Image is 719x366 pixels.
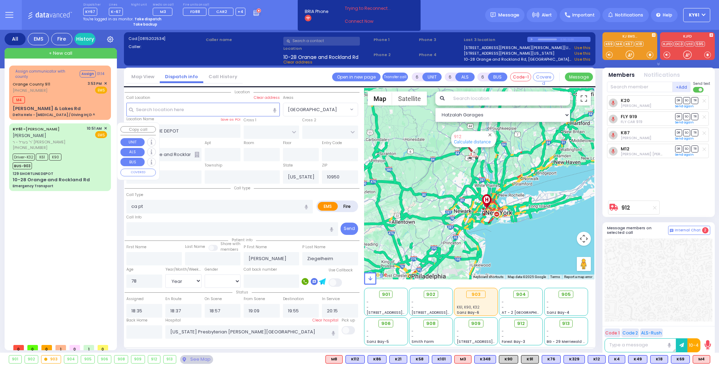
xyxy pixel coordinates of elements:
span: TR [691,113,698,120]
div: New York Presbyterian Weill Cornell Medical Center [481,194,493,208]
label: Cad: [128,36,204,42]
div: K69 [671,355,690,364]
div: BLS [345,355,365,364]
div: K90 [499,355,518,364]
span: BLOOMING GROVE [283,103,348,116]
div: 912 [468,151,479,160]
img: comment-alt.png [670,229,673,232]
label: Turn off text [693,86,704,93]
label: Floor [283,140,291,146]
span: KY67 [83,8,97,16]
button: Covered [533,73,554,81]
div: 902 [25,355,38,363]
span: [PHONE_NUMBER] [13,145,47,150]
span: - [502,334,504,339]
span: [GEOGRAPHIC_DATA] [288,106,337,113]
span: EMS [95,87,107,94]
a: Calculate distance [454,139,491,144]
span: SO [683,97,690,104]
img: Logo [28,11,74,19]
span: [STREET_ADDRESS][PERSON_NAME] [367,310,433,315]
div: BLS [671,355,690,364]
span: - [502,328,504,334]
a: Dispatch info [160,73,203,80]
span: Notifications [615,12,643,18]
span: 902 [426,291,435,298]
div: Emergency Transport [13,183,53,189]
label: From Scene [244,296,265,302]
span: EMS [95,131,107,138]
div: BLS [368,355,387,364]
div: K58 [410,355,429,364]
a: Send again [675,136,694,141]
div: [PERSON_NAME] & Lakes Rd [13,105,81,112]
span: K90 [49,154,61,161]
span: ✕ [104,81,107,87]
div: 903 [466,291,486,298]
span: [STREET_ADDRESS][PERSON_NAME] [457,339,523,344]
span: [0815202534] [138,36,165,41]
span: AT - 2 [GEOGRAPHIC_DATA] [502,310,554,315]
span: Sanz Bay-5 [367,339,389,344]
span: - [367,334,369,339]
span: - [547,334,549,339]
span: KY61 [689,12,699,18]
div: M3 [454,355,471,364]
label: Night unit [131,3,147,7]
div: K112 [345,355,365,364]
a: K67 [624,41,634,47]
label: Assigned [126,296,144,302]
button: Send [341,223,358,235]
button: ALS [120,148,145,156]
a: History [74,33,95,45]
button: 10-4 [687,338,700,352]
span: Forest Bay-3 [502,339,525,344]
label: Medic on call [153,3,175,7]
span: 906 [381,320,391,327]
label: Call Location [126,95,150,101]
a: Map View [126,73,160,80]
span: 908 [426,320,436,327]
button: Copy call [120,126,156,133]
span: - [457,334,459,339]
a: M4 [615,41,624,47]
button: ALS [455,73,475,81]
span: Yona Dovid Perl [621,103,651,108]
label: Last Name [185,244,205,250]
span: Internal Chat [675,228,701,233]
span: ✕ [104,126,107,131]
a: K18 [635,41,644,47]
div: 10-28 Orange and Rockland Rd [13,176,90,183]
div: 908 [114,355,128,363]
span: 912 [517,320,525,327]
div: M8 [325,355,343,364]
label: Entry Code [322,140,342,146]
span: - [411,299,414,305]
span: K-67 [109,8,123,16]
label: Fire [337,202,357,211]
span: members [220,247,238,252]
label: Back Home [126,318,147,323]
span: Phone 4 [419,52,462,58]
label: Call Info [126,215,141,220]
a: KJFD [662,41,673,47]
span: TR [691,129,698,136]
span: 2 [702,227,708,233]
a: K69 [604,41,614,47]
span: FD88 [190,9,200,14]
label: Use Callback [329,267,353,273]
span: Clear address [283,59,312,65]
button: Map camera controls [577,232,591,246]
div: 901 [9,355,21,363]
label: Clear address [254,95,280,101]
div: K348 [474,355,496,364]
a: K20 [621,98,630,103]
div: BLS [650,355,668,364]
div: BLS [542,355,561,364]
label: Call back number [244,267,277,272]
div: Year/Month/Week/Day [165,267,202,272]
div: 906 [98,355,111,363]
span: - [547,328,549,334]
span: Call type [231,185,254,191]
span: BUS-903 [13,162,32,169]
